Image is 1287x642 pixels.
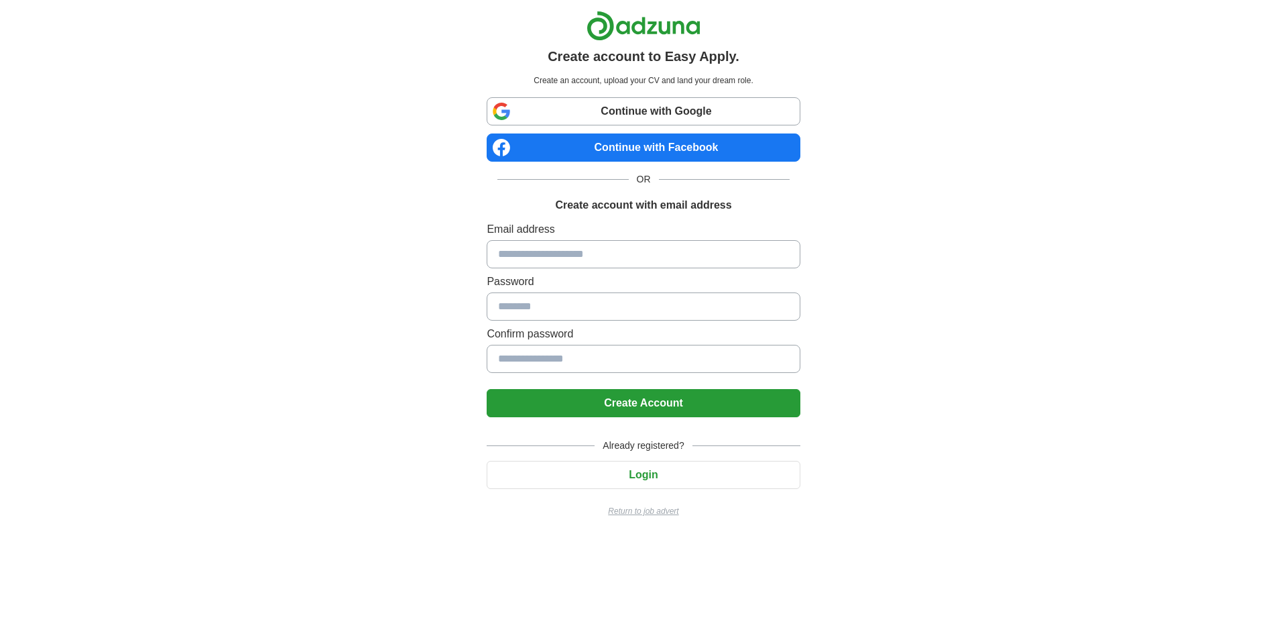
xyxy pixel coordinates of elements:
[595,439,692,453] span: Already registered?
[487,221,800,237] label: Email address
[487,97,800,125] a: Continue with Google
[487,505,800,517] a: Return to job advert
[587,11,700,41] img: Adzuna logo
[489,74,797,87] p: Create an account, upload your CV and land your dream role.
[487,461,800,489] button: Login
[487,274,800,290] label: Password
[555,197,731,213] h1: Create account with email address
[487,326,800,342] label: Confirm password
[548,46,739,66] h1: Create account to Easy Apply.
[487,133,800,162] a: Continue with Facebook
[629,172,659,186] span: OR
[487,469,800,480] a: Login
[487,389,800,417] button: Create Account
